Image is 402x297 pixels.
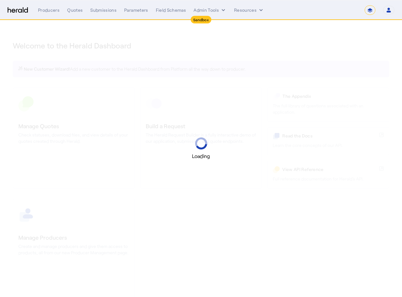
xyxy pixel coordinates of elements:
div: Field Schemas [156,7,186,13]
button: internal dropdown menu [194,7,227,13]
div: Quotes [67,7,83,13]
div: Producers [38,7,60,13]
button: Resources dropdown menu [234,7,264,13]
div: Sandbox [191,16,211,23]
img: Herald Logo [8,7,28,13]
div: Submissions [90,7,117,13]
div: Parameters [124,7,148,13]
